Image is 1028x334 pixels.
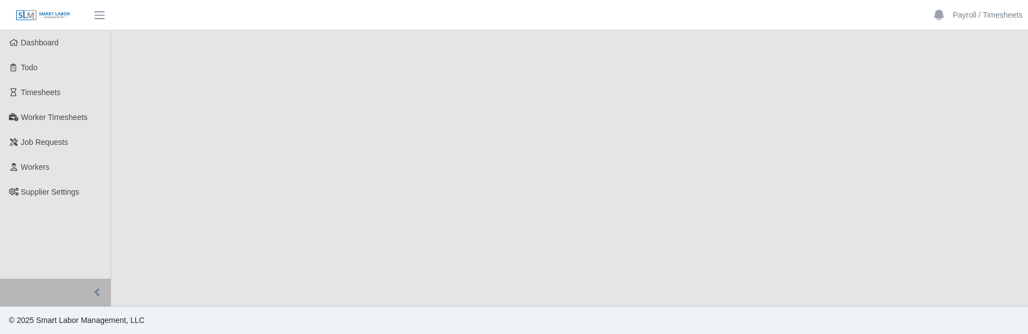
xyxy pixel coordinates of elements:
img: SLM Logo [15,9,71,22]
span: Dashboard [21,38,59,47]
span: © 2025 Smart Labor Management, LLC [9,316,144,325]
span: Supplier Settings [21,187,80,196]
span: Workers [21,163,50,171]
span: Timesheets [21,88,61,97]
span: Todo [21,63,38,72]
span: Worker Timesheets [21,113,87,122]
a: Payroll / Timesheets [953,9,1022,21]
span: Job Requests [21,138,69,147]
